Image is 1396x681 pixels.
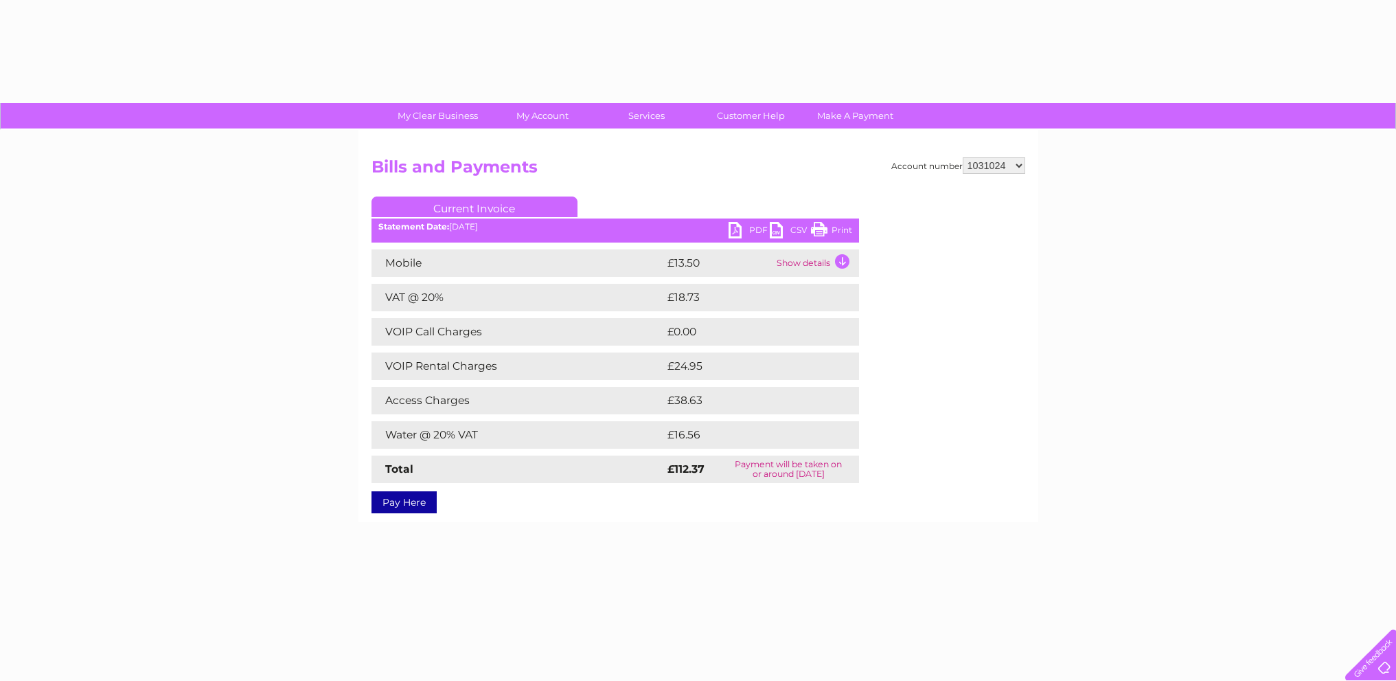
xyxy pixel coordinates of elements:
[371,318,664,346] td: VOIP Call Charges
[811,222,852,242] a: Print
[371,197,577,217] a: Current Invoice
[664,387,832,414] td: £38.63
[770,222,811,242] a: CSV
[385,462,413,476] strong: Total
[371,157,1025,183] h2: Bills and Payments
[664,353,832,380] td: £24.95
[718,456,859,483] td: Payment will be taken on or around [DATE]
[371,387,664,414] td: Access Charges
[378,221,449,232] b: Statement Date:
[371,353,664,380] td: VOIP Rental Charges
[694,103,808,129] a: Customer Help
[664,249,773,277] td: £13.50
[371,491,437,513] a: Pay Here
[664,421,830,449] td: £16.56
[729,222,770,242] a: PDF
[773,249,859,277] td: Show details
[371,249,664,277] td: Mobile
[485,103,599,129] a: My Account
[371,284,664,311] td: VAT @ 20%
[371,222,859,232] div: [DATE]
[664,284,830,311] td: £18.73
[590,103,703,129] a: Services
[664,318,827,346] td: £0.00
[891,157,1025,174] div: Account number
[371,421,664,449] td: Water @ 20% VAT
[799,103,912,129] a: Make A Payment
[667,462,705,476] strong: £112.37
[381,103,494,129] a: My Clear Business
